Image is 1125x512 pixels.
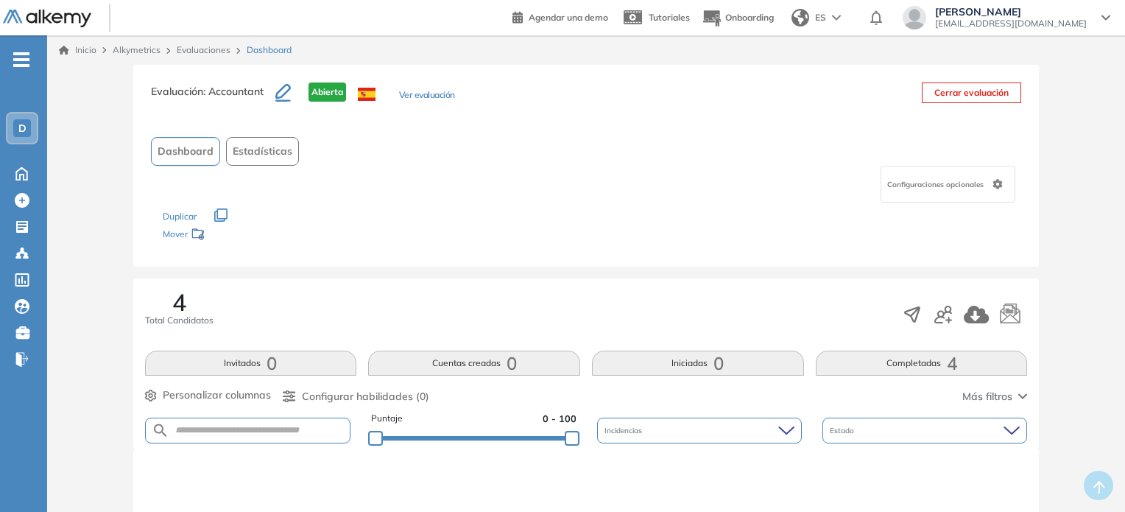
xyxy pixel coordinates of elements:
span: Incidencias [604,425,645,436]
span: Abierta [308,83,346,102]
button: Invitados0 [145,351,357,376]
span: Dashboard [158,144,214,159]
button: Cuentas creadas0 [368,351,580,376]
img: ESP [358,88,375,101]
a: Inicio [59,43,96,57]
span: D [18,122,27,134]
span: Duplicar [163,211,197,222]
h3: Evaluación [151,83,275,113]
a: Agendar una demo [512,7,608,25]
button: Onboarding [702,2,774,34]
i: - [13,58,29,61]
span: Más filtros [962,389,1012,404]
span: [PERSON_NAME] [935,6,1087,18]
a: Evaluaciones [177,44,230,55]
span: Agendar una demo [529,12,608,23]
button: Ver evaluación [399,88,455,104]
button: Estadísticas [226,137,299,166]
button: Iniciadas0 [592,351,804,376]
span: 0 - 100 [543,412,576,426]
button: Configurar habilidades (0) [283,389,429,404]
img: SEARCH_ALT [152,421,169,440]
span: 4 [172,290,186,314]
span: ES [815,11,826,24]
img: world [791,9,809,27]
span: Configuraciones opcionales [887,179,987,190]
span: Configurar habilidades (0) [302,389,429,404]
button: Cerrar evaluación [922,83,1021,103]
span: Estado [830,425,857,436]
div: Configuraciones opcionales [881,166,1015,203]
div: Estado [822,418,1027,443]
span: Total Candidatos [145,314,214,327]
span: Dashboard [247,43,292,57]
span: Personalizar columnas [163,387,271,403]
span: : Accountant [203,85,264,98]
span: [EMAIL_ADDRESS][DOMAIN_NAME] [935,18,1087,29]
button: Dashboard [151,137,220,166]
div: Incidencias [597,418,802,443]
div: Mover [163,222,310,249]
button: Personalizar columnas [145,387,271,403]
span: Onboarding [725,12,774,23]
img: arrow [832,15,841,21]
span: Puntaje [371,412,403,426]
button: Completadas4 [816,351,1028,376]
button: Más filtros [962,389,1027,404]
img: Logo [3,10,91,28]
span: Estadísticas [233,144,292,159]
span: Tutoriales [649,12,690,23]
span: Alkymetrics [113,44,161,55]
